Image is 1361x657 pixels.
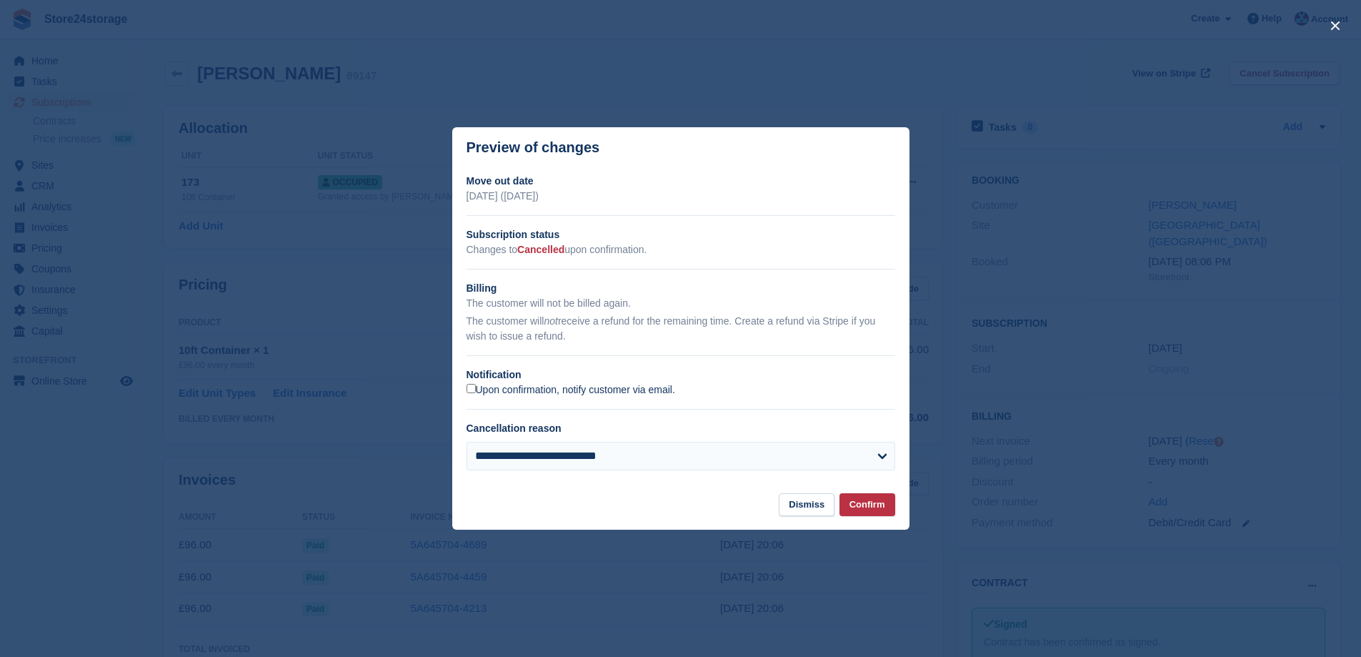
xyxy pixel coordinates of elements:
p: Changes to upon confirmation. [467,242,895,257]
button: close [1324,14,1347,37]
h2: Move out date [467,174,895,189]
p: The customer will receive a refund for the remaining time. Create a refund via Stripe if you wish... [467,314,895,344]
h2: Subscription status [467,227,895,242]
label: Cancellation reason [467,423,562,434]
em: not [544,315,557,327]
p: Preview of changes [467,139,600,156]
h2: Billing [467,281,895,296]
label: Upon confirmation, notify customer via email. [467,384,675,397]
button: Confirm [839,493,895,517]
input: Upon confirmation, notify customer via email. [467,384,476,393]
p: [DATE] ([DATE]) [467,189,895,204]
h2: Notification [467,367,895,382]
span: Cancelled [517,244,564,255]
button: Dismiss [779,493,834,517]
p: The customer will not be billed again. [467,296,895,311]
